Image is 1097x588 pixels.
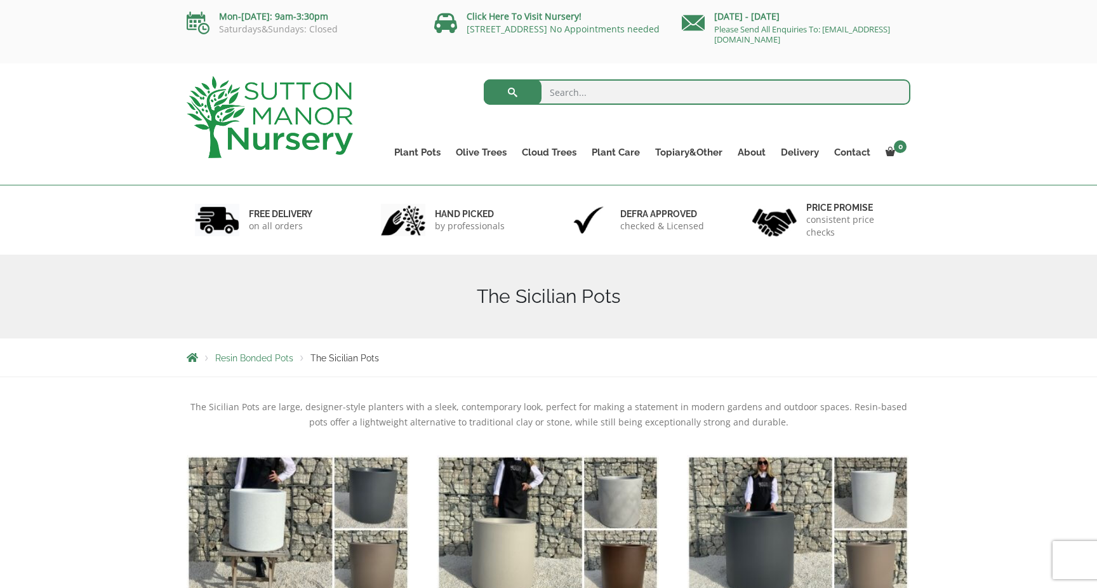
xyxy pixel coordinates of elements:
[187,352,910,363] nav: Breadcrumbs
[467,23,660,35] a: [STREET_ADDRESS] No Appointments needed
[448,144,514,161] a: Olive Trees
[730,144,773,161] a: About
[752,201,797,239] img: 4.jpg
[648,144,730,161] a: Topiary&Other
[514,144,584,161] a: Cloud Trees
[806,202,903,213] h6: Price promise
[187,285,910,308] h1: The Sicilian Pots
[187,9,415,24] p: Mon-[DATE]: 9am-3:30pm
[682,9,910,24] p: [DATE] - [DATE]
[620,220,704,232] p: checked & Licensed
[195,204,239,236] img: 1.jpg
[827,144,878,161] a: Contact
[387,144,448,161] a: Plant Pots
[381,204,425,236] img: 2.jpg
[187,399,910,430] p: The Sicilian Pots are large, designer-style planters with a sleek, contemporary look, perfect for...
[435,208,505,220] h6: hand picked
[435,220,505,232] p: by professionals
[878,144,910,161] a: 0
[566,204,611,236] img: 3.jpg
[620,208,704,220] h6: Defra approved
[467,10,582,22] a: Click Here To Visit Nursery!
[773,144,827,161] a: Delivery
[584,144,648,161] a: Plant Care
[249,208,312,220] h6: FREE DELIVERY
[484,79,911,105] input: Search...
[714,23,890,45] a: Please Send All Enquiries To: [EMAIL_ADDRESS][DOMAIN_NAME]
[187,24,415,34] p: Saturdays&Sundays: Closed
[187,76,353,158] img: logo
[249,220,312,232] p: on all orders
[310,353,379,363] span: The Sicilian Pots
[894,140,907,153] span: 0
[215,353,293,363] a: Resin Bonded Pots
[806,213,903,239] p: consistent price checks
